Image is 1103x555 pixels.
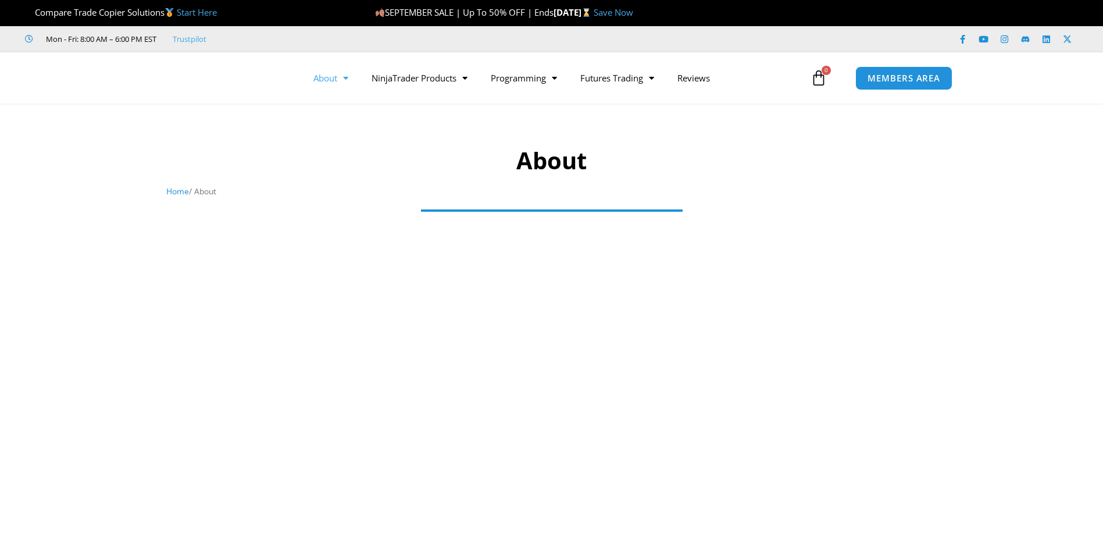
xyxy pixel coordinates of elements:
[302,65,360,91] a: About
[43,32,156,46] span: Mon - Fri: 8:00 AM – 6:00 PM EST
[479,65,569,91] a: Programming
[822,66,831,75] span: 0
[165,8,174,17] img: 🥇
[166,184,937,199] nav: Breadcrumb
[177,6,217,18] a: Start Here
[582,8,591,17] img: ⌛
[166,186,189,197] a: Home
[793,61,844,95] a: 0
[26,8,34,17] img: 🏆
[25,6,217,18] span: Compare Trade Copier Solutions
[375,6,554,18] span: SEPTEMBER SALE | Up To 50% OFF | Ends
[855,66,952,90] a: MEMBERS AREA
[868,74,940,83] span: MEMBERS AREA
[173,32,206,46] a: Trustpilot
[376,8,384,17] img: 🍂
[302,65,808,91] nav: Menu
[360,65,479,91] a: NinjaTrader Products
[554,6,594,18] strong: [DATE]
[166,144,937,177] h1: About
[666,65,722,91] a: Reviews
[569,65,666,91] a: Futures Trading
[594,6,633,18] a: Save Now
[135,57,260,99] img: LogoAI | Affordable Indicators – NinjaTrader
